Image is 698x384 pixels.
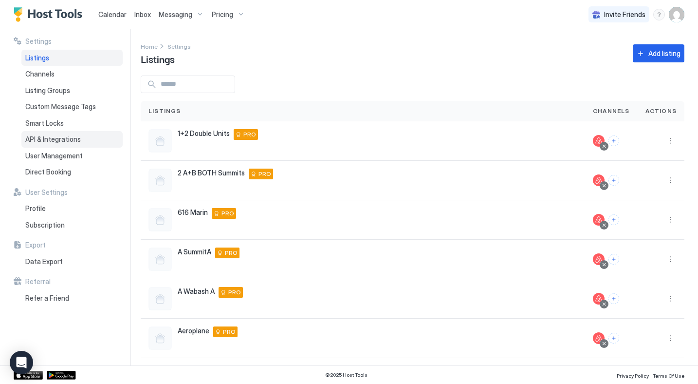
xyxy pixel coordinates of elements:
a: Calendar [98,9,127,19]
span: Messaging [159,10,192,19]
span: Settings [25,37,52,46]
div: User profile [669,7,684,22]
button: Add listing [633,44,684,62]
span: Export [25,241,46,250]
span: Aeroplane [178,326,209,335]
span: PRO [228,288,241,297]
button: Connect channels [608,214,619,225]
span: Refer a Friend [25,294,69,303]
div: Breadcrumb [141,41,158,51]
span: PRO [258,170,271,178]
span: Home [141,43,158,50]
span: A SummitA [178,248,211,256]
a: Privacy Policy [617,370,649,380]
span: Channels [25,70,55,78]
a: Channels [21,66,123,82]
span: Privacy Policy [617,373,649,379]
a: Smart Locks [21,115,123,132]
span: 616 Marin [178,208,208,217]
span: A Wabash A [178,287,215,296]
div: menu [653,9,665,20]
a: Custom Message Tags [21,98,123,115]
a: Google Play Store [47,371,76,380]
span: Subscription [25,221,65,230]
div: Breadcrumb [167,41,191,51]
span: Calendar [98,10,127,19]
span: Listings [141,51,175,66]
span: User Management [25,152,83,160]
span: © 2025 Host Tools [325,372,367,378]
button: Connect channels [608,293,619,304]
span: Custom Message Tags [25,102,96,111]
a: Host Tools Logo [14,7,87,22]
button: More options [665,135,677,147]
button: Connect channels [608,254,619,265]
input: Input Field [157,76,235,93]
span: Data Export [25,257,63,266]
a: Profile [21,200,123,217]
span: API & Integrations [25,135,81,144]
a: Settings [167,41,191,51]
a: Subscription [21,217,123,233]
div: menu [665,293,677,305]
a: Refer a Friend [21,290,123,307]
a: Listings [21,50,123,66]
div: Add listing [648,48,680,58]
span: Listing Groups [25,86,70,95]
span: Listings [25,54,49,62]
span: Listings [148,107,181,115]
span: Pricing [212,10,233,19]
a: Inbox [134,9,151,19]
div: menu [665,253,677,265]
span: PRO [243,130,256,139]
span: Actions [645,107,677,115]
span: PRO [223,327,236,336]
span: Settings [167,43,191,50]
span: Channels [593,107,630,115]
a: Listing Groups [21,82,123,99]
button: More options [665,253,677,265]
a: API & Integrations [21,131,123,148]
span: 2 A+B BOTH Summits [178,169,245,177]
span: Smart Locks [25,119,64,128]
span: Inbox [134,10,151,19]
button: More options [665,174,677,186]
span: PRO [225,249,238,257]
button: Connect channels [608,333,619,344]
div: menu [665,135,677,147]
span: Direct Booking [25,168,71,176]
button: More options [665,214,677,226]
span: Terms Of Use [653,373,684,379]
span: PRO [221,209,234,218]
button: Connect channels [608,175,619,186]
div: Open Intercom Messenger [10,351,33,374]
span: Invite Friends [604,10,645,19]
button: Connect channels [608,135,619,146]
button: More options [665,332,677,344]
span: User Settings [25,188,68,197]
div: menu [665,332,677,344]
div: menu [665,214,677,226]
a: User Management [21,148,123,164]
a: Direct Booking [21,164,123,180]
span: Profile [25,204,46,213]
a: Terms Of Use [653,370,684,380]
div: menu [665,174,677,186]
a: App Store [14,371,43,380]
button: More options [665,293,677,305]
span: 1+2 Double Units [178,129,230,138]
a: Home [141,41,158,51]
span: Referral [25,277,51,286]
a: Data Export [21,253,123,270]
